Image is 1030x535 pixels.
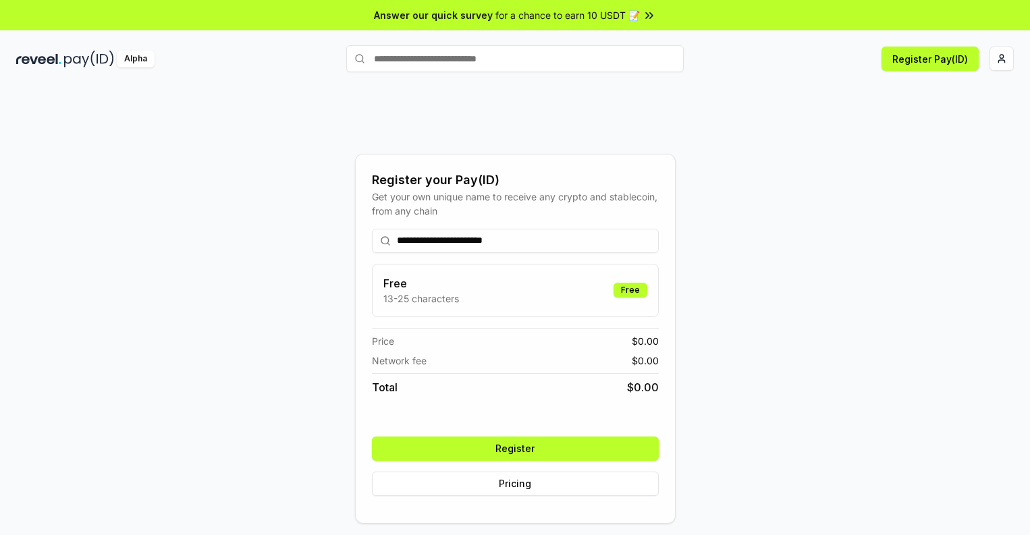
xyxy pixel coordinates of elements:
[372,190,659,218] div: Get your own unique name to receive any crypto and stablecoin, from any chain
[64,51,114,67] img: pay_id
[372,171,659,190] div: Register your Pay(ID)
[632,354,659,368] span: $ 0.00
[882,47,979,71] button: Register Pay(ID)
[383,291,459,306] p: 13-25 characters
[495,8,640,22] span: for a chance to earn 10 USDT 📝
[16,51,61,67] img: reveel_dark
[372,354,427,368] span: Network fee
[117,51,155,67] div: Alpha
[372,472,659,496] button: Pricing
[614,283,647,298] div: Free
[372,334,394,348] span: Price
[632,334,659,348] span: $ 0.00
[383,275,459,291] h3: Free
[374,8,493,22] span: Answer our quick survey
[372,379,398,395] span: Total
[627,379,659,395] span: $ 0.00
[372,437,659,461] button: Register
